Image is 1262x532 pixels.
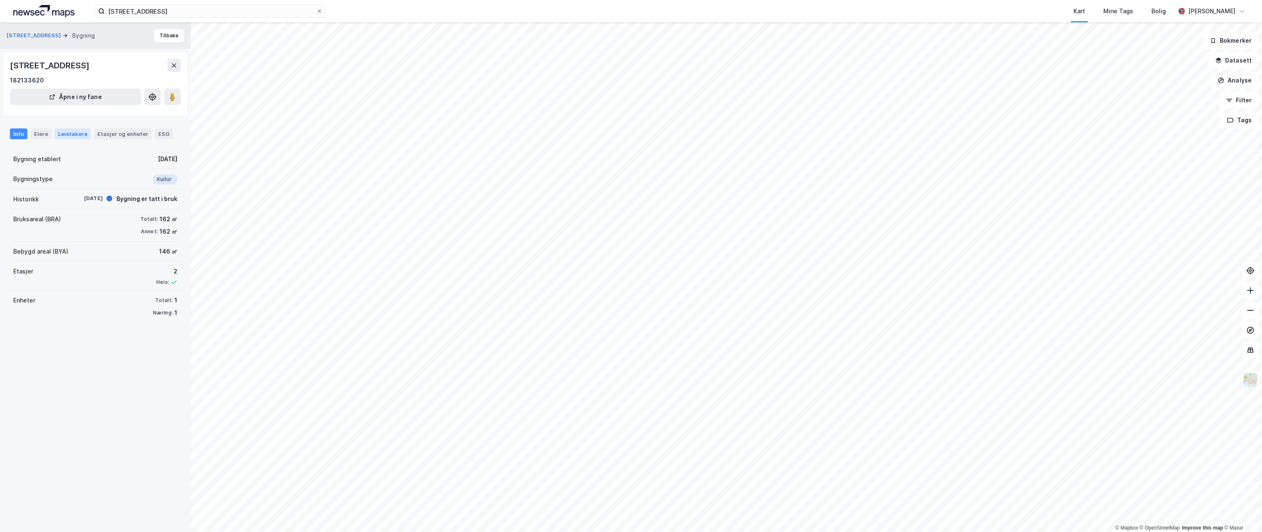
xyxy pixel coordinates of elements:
[72,31,95,41] div: Bygning
[160,227,177,237] div: 162 ㎡
[153,310,173,316] div: Næring:
[1220,112,1259,128] button: Tags
[105,5,316,17] input: Søk på adresse, matrikkel, gårdeiere, leietakere eller personer
[1115,525,1138,531] a: Mapbox
[13,194,39,204] div: Historikk
[13,174,53,184] div: Bygningstype
[160,214,177,224] div: 162 ㎡
[1219,92,1259,109] button: Filter
[155,297,173,304] div: Totalt:
[10,75,44,85] div: 182133620
[97,130,148,138] div: Etasjer og enheter
[174,295,177,305] div: 1
[1211,72,1259,89] button: Analyse
[116,194,177,204] div: Bygning er tatt i bruk
[13,214,61,224] div: Bruksareal (BRA)
[1103,6,1133,16] div: Mine Tags
[10,59,91,72] div: [STREET_ADDRESS]
[70,195,103,202] div: [DATE]
[1221,492,1262,532] iframe: Chat Widget
[31,128,51,139] div: Eiere
[158,154,177,164] div: [DATE]
[156,266,177,276] div: 2
[13,5,75,17] img: logo.a4113a55bc3d86da70a041830d287a7e.svg
[13,154,61,164] div: Bygning etablert
[156,279,169,285] div: Heis:
[155,128,173,139] div: ESG
[1221,492,1262,532] div: Kontrollprogram for chat
[7,31,63,40] button: [STREET_ADDRESS]
[1188,6,1235,16] div: [PERSON_NAME]
[1243,372,1258,388] img: Z
[13,266,33,276] div: Etasjer
[1073,6,1085,16] div: Kart
[1208,52,1259,69] button: Datasett
[1151,6,1166,16] div: Bolig
[174,308,177,318] div: 1
[1203,32,1259,49] button: Bokmerker
[10,89,141,105] button: Åpne i ny fane
[140,216,158,222] div: Totalt:
[141,228,158,235] div: Annet:
[154,29,184,42] button: Tilbake
[159,247,177,256] div: 146 ㎡
[55,128,91,139] div: Leietakere
[13,247,68,256] div: Bebygd areal (BYA)
[1182,525,1223,531] a: Improve this map
[10,128,27,139] div: Info
[13,295,35,305] div: Enheter
[1140,525,1180,531] a: OpenStreetMap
